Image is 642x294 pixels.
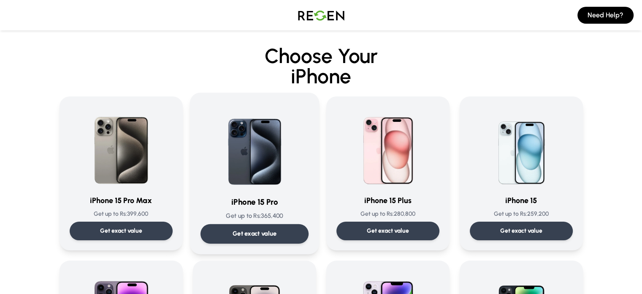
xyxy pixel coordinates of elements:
span: Choose Your [265,44,378,68]
button: Need Help? [577,7,634,24]
p: Get up to Rs: 399,600 [70,210,173,218]
h3: iPhone 15 Plus [336,195,439,206]
p: Get exact value [500,227,542,235]
img: iPhone 15 Pro [212,103,297,189]
p: Get up to Rs: 365,400 [200,212,308,220]
h3: iPhone 15 [470,195,573,206]
img: iPhone 15 Pro Max [81,107,162,188]
p: Get up to Rs: 280,800 [336,210,439,218]
p: Get exact value [232,229,276,238]
img: Logo [292,3,351,27]
p: Get up to Rs: 259,200 [470,210,573,218]
h3: iPhone 15 Pro [200,196,308,208]
h3: iPhone 15 Pro Max [70,195,173,206]
p: Get exact value [100,227,142,235]
span: iPhone [60,66,583,86]
p: Get exact value [367,227,409,235]
img: iPhone 15 Plus [347,107,428,188]
img: iPhone 15 [481,107,562,188]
